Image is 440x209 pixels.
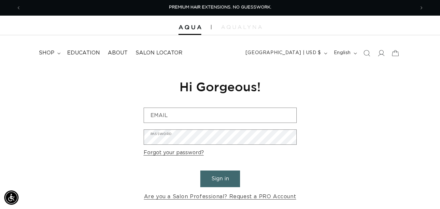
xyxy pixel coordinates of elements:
a: Forgot your password? [144,148,204,157]
span: English [334,50,351,56]
h1: Hi Gorgeous! [144,79,297,95]
a: Salon Locator [132,46,186,60]
summary: Search [360,46,374,60]
span: Salon Locator [135,50,182,56]
a: Education [63,46,104,60]
span: About [108,50,128,56]
button: Sign in [200,171,240,187]
button: Previous announcement [11,2,26,14]
summary: shop [35,46,63,60]
a: Are you a Salon Professional? Request a PRO Account [144,192,296,202]
img: aqualyna.com [221,25,262,29]
span: PREMIUM HAIR EXTENSIONS. NO GUESSWORK. [169,5,271,9]
button: Next announcement [414,2,429,14]
button: English [330,47,360,59]
span: [GEOGRAPHIC_DATA] | USD $ [246,50,321,56]
a: About [104,46,132,60]
span: Education [67,50,100,56]
div: Accessibility Menu [4,190,19,205]
button: [GEOGRAPHIC_DATA] | USD $ [242,47,330,59]
span: shop [39,50,54,56]
img: Aqua Hair Extensions [178,25,201,30]
input: Email [144,108,296,123]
